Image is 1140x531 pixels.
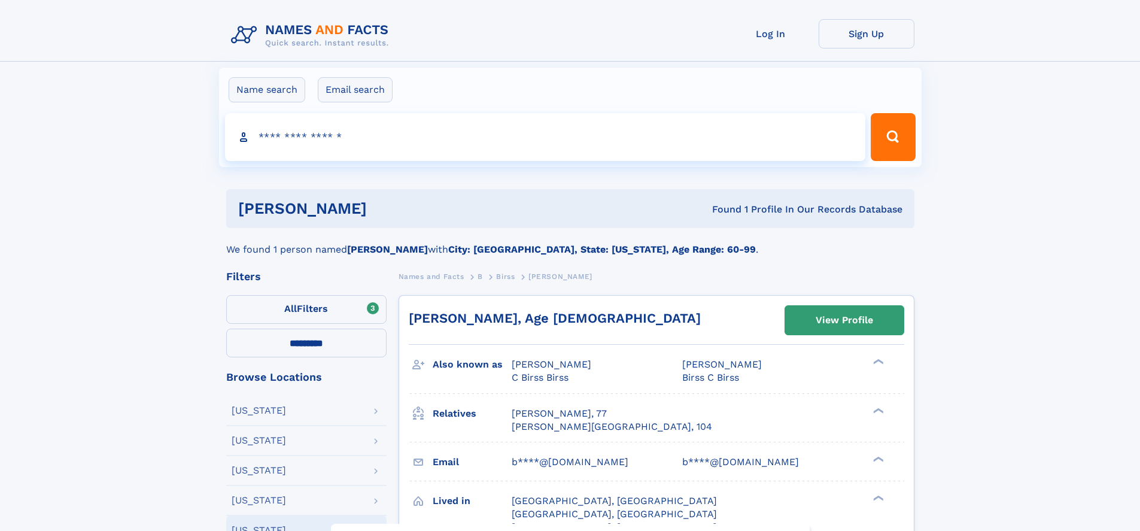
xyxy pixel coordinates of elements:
a: [PERSON_NAME], Age [DEMOGRAPHIC_DATA] [409,311,701,326]
button: Search Button [871,113,915,161]
div: ❯ [870,358,884,366]
div: We found 1 person named with . [226,228,914,257]
span: [PERSON_NAME] [528,272,592,281]
a: View Profile [785,306,904,335]
a: Birss [496,269,515,284]
div: [US_STATE] [232,496,286,505]
div: [US_STATE] [232,466,286,475]
span: [GEOGRAPHIC_DATA], [GEOGRAPHIC_DATA] [512,508,717,520]
span: [PERSON_NAME] [512,359,591,370]
span: C Birss Birss [512,372,569,383]
div: [US_STATE] [232,406,286,415]
div: Browse Locations [226,372,387,383]
h3: Email [433,452,512,472]
div: View Profile [816,307,873,334]
span: [GEOGRAPHIC_DATA], [GEOGRAPHIC_DATA] [512,495,717,506]
b: [PERSON_NAME] [347,244,428,255]
h3: Relatives [433,403,512,424]
h3: Lived in [433,491,512,511]
span: Birss C Birss [682,372,739,383]
span: B [478,272,483,281]
label: Email search [318,77,393,102]
a: Names and Facts [399,269,464,284]
label: Filters [226,295,387,324]
a: [PERSON_NAME], 77 [512,407,607,420]
label: Name search [229,77,305,102]
div: Found 1 Profile In Our Records Database [539,203,902,216]
a: [PERSON_NAME][GEOGRAPHIC_DATA], 104 [512,420,712,433]
input: search input [225,113,866,161]
h3: Also known as [433,354,512,375]
span: All [284,303,297,314]
b: City: [GEOGRAPHIC_DATA], State: [US_STATE], Age Range: 60-99 [448,244,756,255]
span: [PERSON_NAME] [682,359,762,370]
div: ❯ [870,494,884,502]
div: [US_STATE] [232,436,286,445]
span: Birss [496,272,515,281]
a: B [478,269,483,284]
div: ❯ [870,455,884,463]
img: Logo Names and Facts [226,19,399,51]
div: Filters [226,271,387,282]
a: Log In [723,19,819,48]
div: ❯ [870,406,884,414]
h1: [PERSON_NAME] [238,201,540,216]
a: Sign Up [819,19,914,48]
